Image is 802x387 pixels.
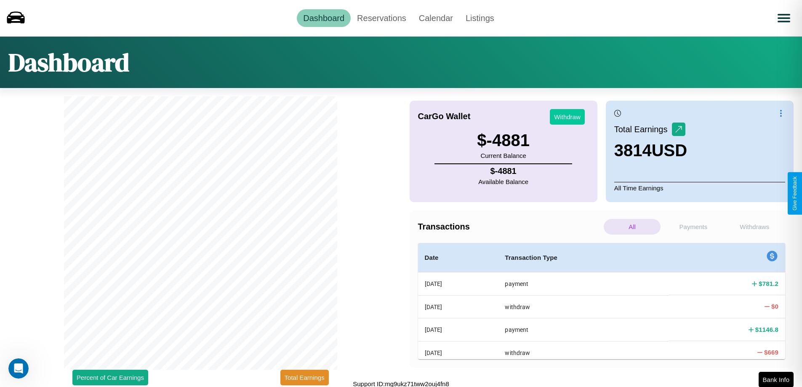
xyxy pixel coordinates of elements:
th: [DATE] [418,295,498,318]
p: All Time Earnings [614,182,785,194]
h3: $ -4881 [477,131,530,150]
p: Withdraws [726,219,783,235]
h1: Dashboard [8,45,129,80]
th: payment [498,272,669,296]
th: [DATE] [418,272,498,296]
h4: Date [425,253,492,263]
p: Payments [665,219,722,235]
p: Total Earnings [614,122,672,137]
th: withdraw [498,341,669,364]
h4: Transactions [418,222,602,232]
p: Available Balance [478,176,528,187]
h4: CarGo Wallet [418,112,471,121]
h4: $ -4881 [478,166,528,176]
h3: 3814 USD [614,141,687,160]
a: Dashboard [297,9,351,27]
h4: $ 781.2 [759,279,778,288]
th: withdraw [498,295,669,318]
button: Total Earnings [280,370,329,385]
button: Open menu [772,6,796,30]
th: payment [498,318,669,341]
a: Calendar [413,9,459,27]
p: Current Balance [477,150,530,161]
h4: $ 0 [771,302,778,311]
iframe: Intercom live chat [8,358,29,379]
h4: $ 669 [764,348,778,357]
th: [DATE] [418,318,498,341]
button: Withdraw [550,109,585,125]
a: Listings [459,9,501,27]
h4: $ 1146.8 [755,325,778,334]
a: Reservations [351,9,413,27]
h4: Transaction Type [505,253,662,263]
p: All [604,219,661,235]
button: Percent of Car Earnings [72,370,148,385]
div: Give Feedback [792,176,798,211]
th: [DATE] [418,341,498,364]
